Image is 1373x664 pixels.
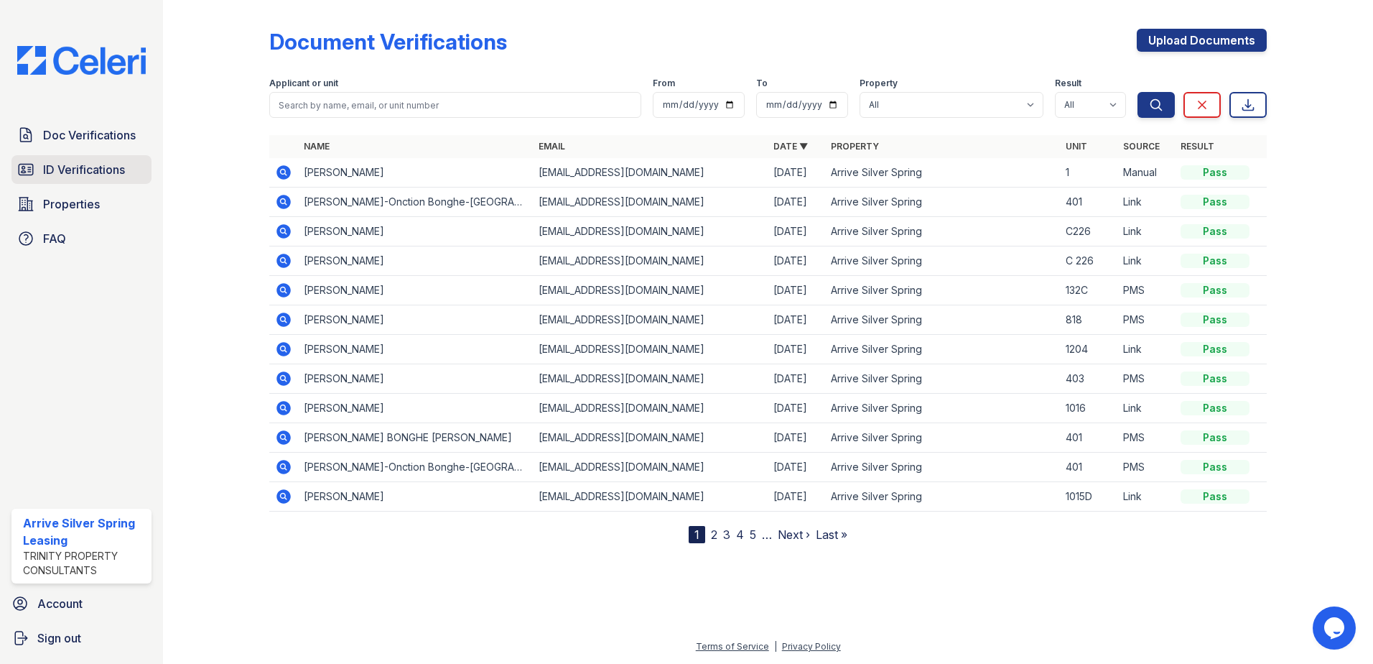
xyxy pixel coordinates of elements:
img: CE_Logo_Blue-a8612792a0a2168367f1c8372b55b34899dd931a85d93a1a3d3e32e68fde9ad4.png [6,46,157,75]
label: From [653,78,675,89]
td: [PERSON_NAME]-Onction Bonghe-[GEOGRAPHIC_DATA] [298,453,533,482]
td: Arrive Silver Spring [825,394,1060,423]
a: 4 [736,527,744,542]
td: Arrive Silver Spring [825,246,1060,276]
td: [EMAIL_ADDRESS][DOMAIN_NAME] [533,246,768,276]
td: Arrive Silver Spring [825,217,1060,246]
td: [PERSON_NAME] [298,158,533,188]
td: Manual [1117,158,1175,188]
td: [PERSON_NAME] [298,246,533,276]
a: Sign out [6,624,157,653]
td: C 226 [1060,246,1117,276]
td: [DATE] [768,423,825,453]
td: [DATE] [768,246,825,276]
td: [DATE] [768,305,825,335]
td: 401 [1060,188,1117,217]
td: [PERSON_NAME] [298,217,533,246]
iframe: chat widget [1313,607,1359,650]
div: Pass [1181,489,1249,504]
span: Properties [43,195,100,213]
div: Pass [1181,460,1249,474]
div: | [774,641,777,652]
td: [EMAIL_ADDRESS][DOMAIN_NAME] [533,423,768,453]
td: Arrive Silver Spring [825,158,1060,188]
td: [PERSON_NAME] [298,276,533,305]
td: Link [1117,394,1175,423]
td: Arrive Silver Spring [825,276,1060,305]
a: Property [831,141,879,152]
span: … [762,526,772,543]
td: [DATE] [768,364,825,394]
td: [EMAIL_ADDRESS][DOMAIN_NAME] [533,394,768,423]
div: Pass [1181,372,1249,386]
td: [DATE] [768,188,825,217]
td: [DATE] [768,453,825,482]
a: Privacy Policy [782,641,841,652]
td: [PERSON_NAME]-Onction Bonghe-[GEOGRAPHIC_DATA] [298,188,533,217]
td: [EMAIL_ADDRESS][DOMAIN_NAME] [533,305,768,335]
a: Last » [816,527,847,542]
td: Link [1117,188,1175,217]
label: Applicant or unit [269,78,338,89]
div: Pass [1181,342,1249,356]
td: [EMAIL_ADDRESS][DOMAIN_NAME] [533,217,768,246]
td: [PERSON_NAME] [298,335,533,364]
td: [DATE] [768,394,825,423]
td: C226 [1060,217,1117,246]
td: [EMAIL_ADDRESS][DOMAIN_NAME] [533,276,768,305]
td: 1016 [1060,394,1117,423]
td: Arrive Silver Spring [825,188,1060,217]
div: Arrive Silver Spring Leasing [23,515,146,549]
td: Link [1117,482,1175,512]
a: Date ▼ [773,141,808,152]
div: 1 [689,526,705,543]
span: Sign out [37,630,81,647]
a: Unit [1066,141,1087,152]
div: Pass [1181,283,1249,298]
div: Pass [1181,401,1249,415]
td: PMS [1117,305,1175,335]
td: [EMAIL_ADDRESS][DOMAIN_NAME] [533,453,768,482]
td: [DATE] [768,276,825,305]
td: [EMAIL_ADDRESS][DOMAIN_NAME] [533,364,768,394]
td: [EMAIL_ADDRESS][DOMAIN_NAME] [533,158,768,188]
td: 1 [1060,158,1117,188]
td: Arrive Silver Spring [825,482,1060,512]
label: To [756,78,768,89]
a: Properties [11,190,152,218]
td: [PERSON_NAME] [298,482,533,512]
td: 132C [1060,276,1117,305]
td: 401 [1060,453,1117,482]
td: Link [1117,217,1175,246]
td: 1204 [1060,335,1117,364]
div: Pass [1181,254,1249,268]
td: [PERSON_NAME] [298,364,533,394]
a: Doc Verifications [11,121,152,149]
td: [PERSON_NAME] [298,394,533,423]
a: FAQ [11,224,152,253]
td: [DATE] [768,482,825,512]
td: 401 [1060,423,1117,453]
a: Name [304,141,330,152]
td: [EMAIL_ADDRESS][DOMAIN_NAME] [533,188,768,217]
td: PMS [1117,453,1175,482]
a: Upload Documents [1137,29,1267,52]
td: Arrive Silver Spring [825,453,1060,482]
a: Account [6,589,157,618]
a: Source [1123,141,1160,152]
td: Link [1117,335,1175,364]
div: Pass [1181,224,1249,239]
td: Arrive Silver Spring [825,364,1060,394]
a: Result [1181,141,1214,152]
td: [EMAIL_ADDRESS][DOMAIN_NAME] [533,335,768,364]
a: Email [539,141,565,152]
div: Pass [1181,430,1249,445]
span: Doc Verifications [43,126,136,144]
td: [DATE] [768,158,825,188]
div: Pass [1181,195,1249,209]
input: Search by name, email, or unit number [269,92,641,118]
td: Arrive Silver Spring [825,335,1060,364]
div: Trinity Property Consultants [23,549,146,578]
td: Arrive Silver Spring [825,423,1060,453]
